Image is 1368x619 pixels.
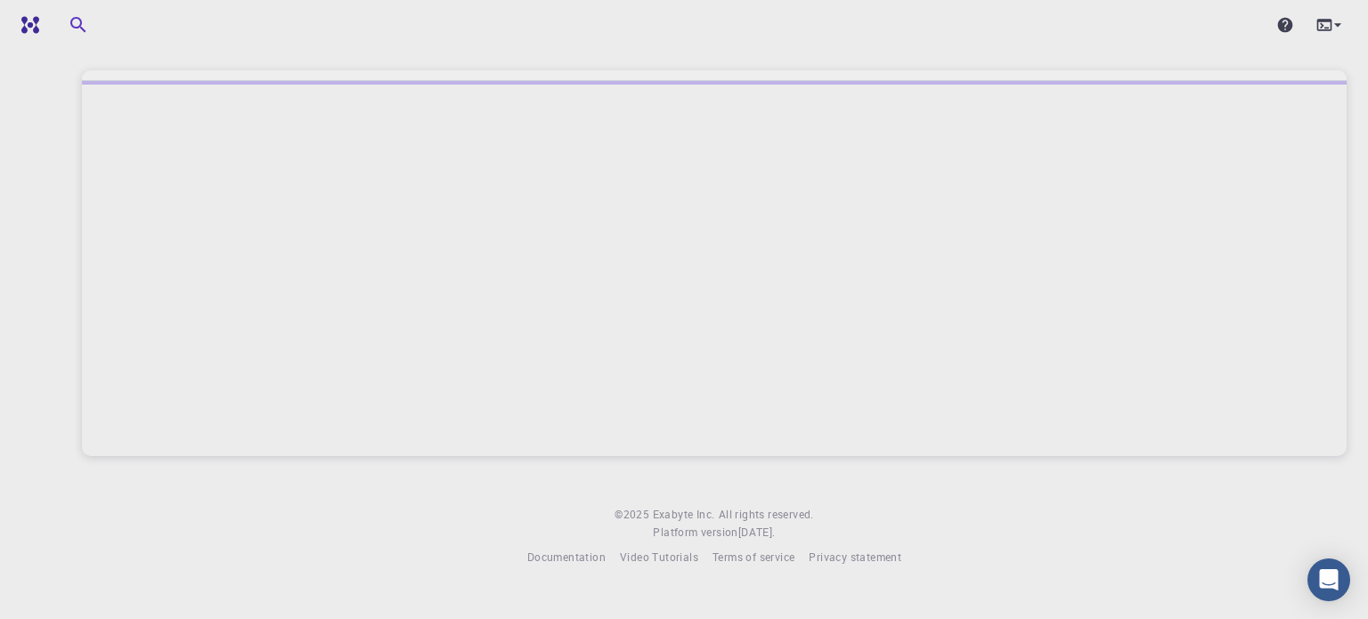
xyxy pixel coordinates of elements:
span: Video Tutorials [620,550,698,564]
span: [DATE] . [738,525,776,539]
div: Open Intercom Messenger [1307,558,1350,601]
a: [DATE]. [738,524,776,542]
span: All rights reserved. [719,506,814,524]
span: Platform version [653,524,737,542]
span: Terms of service [712,550,794,564]
a: Exabyte Inc. [653,506,715,524]
span: Privacy statement [809,550,901,564]
span: © 2025 [615,506,652,524]
img: logo [14,16,39,34]
a: Documentation [527,549,606,566]
a: Video Tutorials [620,549,698,566]
a: Terms of service [712,549,794,566]
span: Documentation [527,550,606,564]
a: Privacy statement [809,549,901,566]
span: Exabyte Inc. [653,507,715,521]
